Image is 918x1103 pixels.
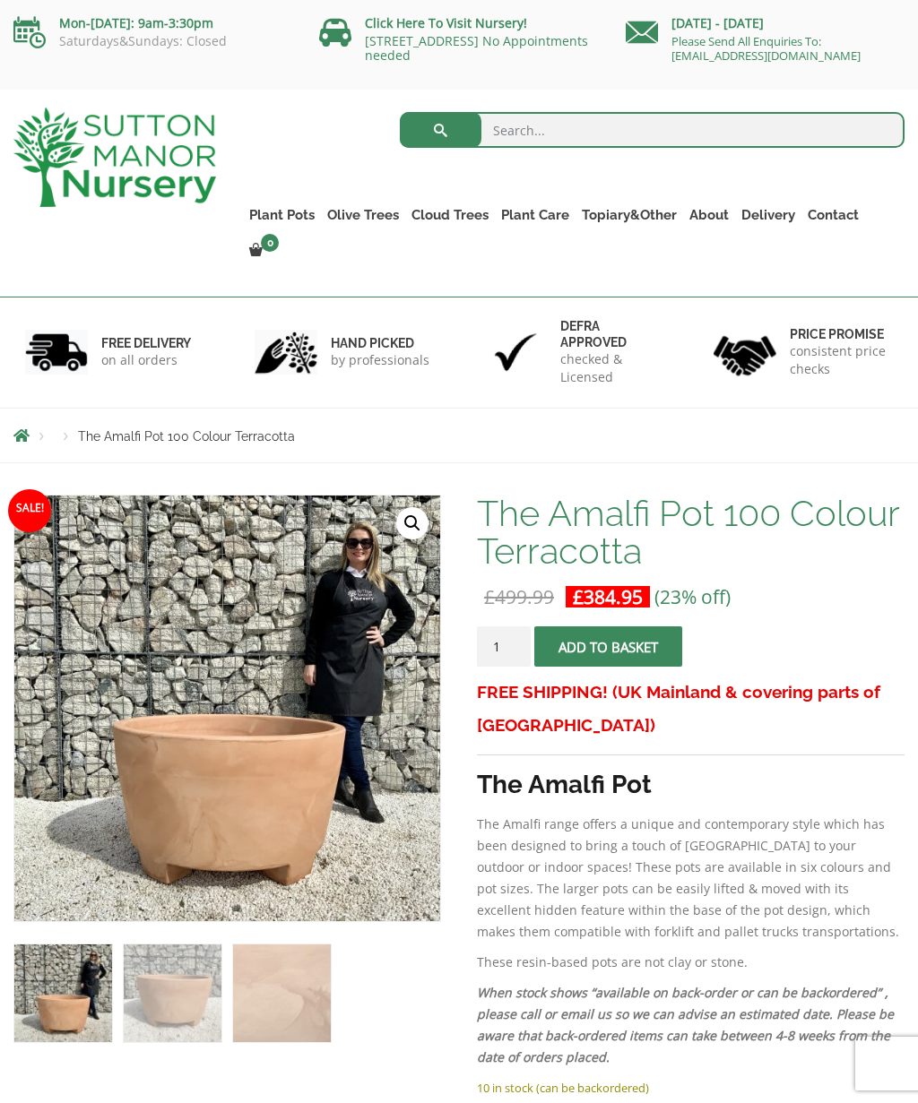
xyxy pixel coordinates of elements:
p: The Amalfi range offers a unique and contemporary style which has been designed to bring a touch ... [477,814,905,943]
em: When stock shows “available on back-order or can be backordered” , please call or email us so we ... [477,984,894,1065]
a: Topiary&Other [576,203,683,228]
p: Saturdays&Sundays: Closed [13,34,292,48]
a: Please Send All Enquiries To: [EMAIL_ADDRESS][DOMAIN_NAME] [671,33,861,64]
span: Sale! [8,489,51,532]
img: The Amalfi Pot 100 Colour Terracotta - Image 2 [124,944,221,1042]
a: Olive Trees [321,203,405,228]
a: Cloud Trees [405,203,495,228]
img: The Amalfi Pot 100 Colour Terracotta - Image 3 [233,944,331,1042]
p: 10 in stock (can be backordered) [477,1077,905,1099]
p: [DATE] - [DATE] [626,13,905,34]
img: 2.jpg [255,330,317,375]
span: £ [484,584,495,609]
a: About [683,203,735,228]
span: £ [573,584,584,609]
h1: The Amalfi Pot 100 Colour Terracotta [477,495,905,570]
h6: Defra approved [560,318,663,350]
img: 3.jpg [484,330,547,375]
a: Delivery [735,203,801,228]
h6: FREE DELIVERY [101,335,191,351]
img: The Amalfi Pot 100 Colour Terracotta [14,944,112,1042]
h6: Price promise [790,326,893,342]
input: Product quantity [477,626,531,667]
p: on all orders [101,351,191,369]
p: These resin-based pots are not clay or stone. [477,952,905,973]
nav: Breadcrumbs [13,428,905,443]
img: The Amalfi Pot 100 Colour Terracotta - D9947931 7719 4A0B A455 7F93E9A502F6 scaled [440,495,866,921]
img: 4.jpg [714,324,776,379]
a: Plant Care [495,203,576,228]
img: logo [13,108,216,207]
span: 0 [261,234,279,252]
a: Contact [801,203,865,228]
img: 1.jpg [25,330,88,375]
img: The Amalfi Pot 100 Colour Terracotta - 27CD5E60 DA1C 4BF4 81CD F47F48880B3B scaled [14,495,440,921]
span: The Amalfi Pot 100 Colour Terracotta [78,429,295,444]
a: 0 [243,238,284,263]
p: Mon-[DATE]: 9am-3:30pm [13,13,292,34]
p: by professionals [331,351,429,369]
a: [STREET_ADDRESS] No Appointments needed [365,32,588,64]
span: (23% off) [654,584,731,609]
h3: FREE SHIPPING! (UK Mainland & covering parts of [GEOGRAPHIC_DATA]) [477,676,905,742]
strong: The Amalfi Pot [477,770,652,799]
a: View full-screen image gallery [396,507,429,539]
button: Add to basket [534,626,682,667]
bdi: 499.99 [484,584,554,609]
a: Click Here To Visit Nursery! [365,14,527,31]
h6: hand picked [331,335,429,351]
bdi: 384.95 [573,584,643,609]
p: consistent price checks [790,342,893,378]
input: Search... [400,112,905,148]
a: Plant Pots [243,203,321,228]
p: checked & Licensed [560,350,663,386]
